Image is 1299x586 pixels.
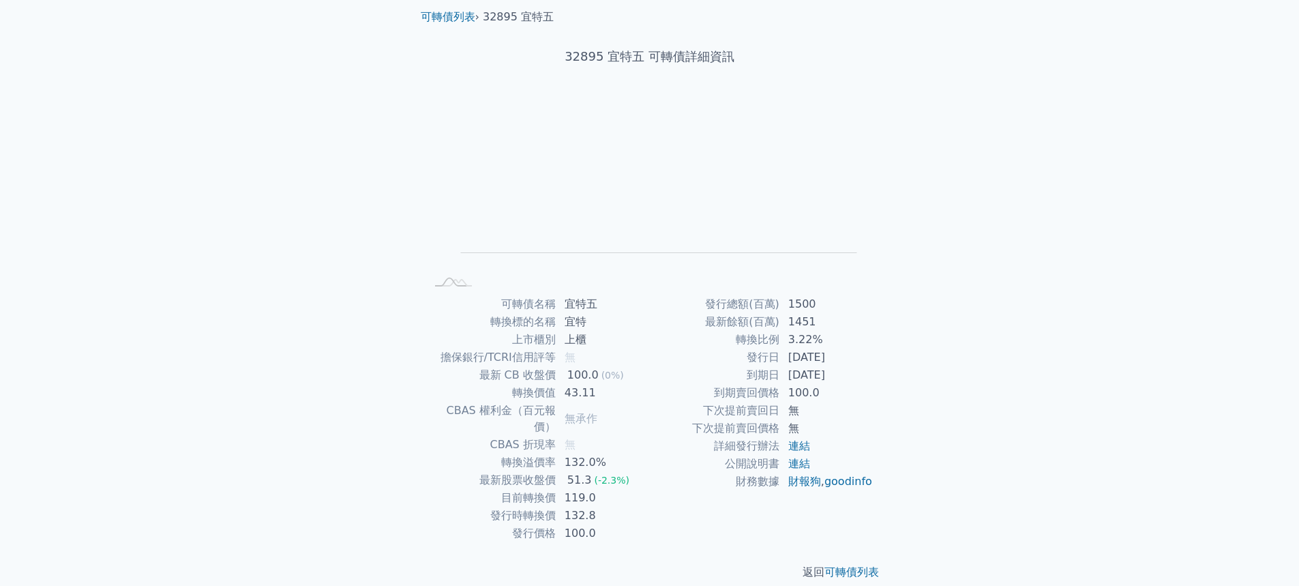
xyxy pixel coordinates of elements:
a: 可轉債列表 [421,10,475,23]
span: 無 [565,438,576,451]
td: 公開說明書 [650,455,780,473]
td: 1451 [780,313,874,331]
td: CBAS 權利金（百元報價） [426,402,556,436]
td: [DATE] [780,366,874,384]
a: 財報狗 [788,475,821,488]
li: › [421,9,479,25]
td: 上市櫃別 [426,331,556,349]
p: 返回 [410,564,890,581]
td: 發行日 [650,349,780,366]
g: Chart [448,109,857,272]
td: 最新 CB 收盤價 [426,366,556,384]
td: 到期賣回價格 [650,384,780,402]
td: 擔保銀行/TCRI信用評等 [426,349,556,366]
td: 可轉債名稱 [426,295,556,313]
td: 100.0 [780,384,874,402]
td: CBAS 折現率 [426,436,556,454]
td: 轉換溢價率 [426,454,556,471]
td: 轉換標的名稱 [426,313,556,331]
td: [DATE] [780,349,874,366]
a: 連結 [788,457,810,470]
span: 無 [565,351,576,364]
td: 下次提前賣回日 [650,402,780,420]
td: 無 [780,420,874,437]
td: 132.0% [556,454,650,471]
td: 最新股票收盤價 [426,471,556,489]
td: 轉換比例 [650,331,780,349]
td: 上櫃 [556,331,650,349]
li: 32895 宜特五 [483,9,554,25]
a: goodinfo [824,475,872,488]
a: 可轉債列表 [824,566,879,578]
td: 發行總額(百萬) [650,295,780,313]
td: 到期日 [650,366,780,384]
td: 1500 [780,295,874,313]
span: (-2.3%) [594,475,629,486]
td: 目前轉換價 [426,489,556,507]
div: 51.3 [565,472,595,488]
a: 連結 [788,439,810,452]
td: 轉換價值 [426,384,556,402]
td: 詳細發行辦法 [650,437,780,455]
td: , [780,473,874,490]
td: 下次提前賣回價格 [650,420,780,437]
span: (0%) [601,370,624,381]
iframe: Chat Widget [1231,521,1299,586]
td: 132.8 [556,507,650,525]
td: 財務數據 [650,473,780,490]
td: 3.22% [780,331,874,349]
td: 119.0 [556,489,650,507]
td: 100.0 [556,525,650,542]
div: 100.0 [565,367,601,383]
td: 發行價格 [426,525,556,542]
span: 無承作 [565,412,597,425]
td: 發行時轉換價 [426,507,556,525]
td: 43.11 [556,384,650,402]
td: 無 [780,402,874,420]
div: 聊天小工具 [1231,521,1299,586]
h1: 32895 宜特五 可轉債詳細資訊 [410,47,890,66]
td: 最新餘額(百萬) [650,313,780,331]
td: 宜特 [556,313,650,331]
td: 宜特五 [556,295,650,313]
